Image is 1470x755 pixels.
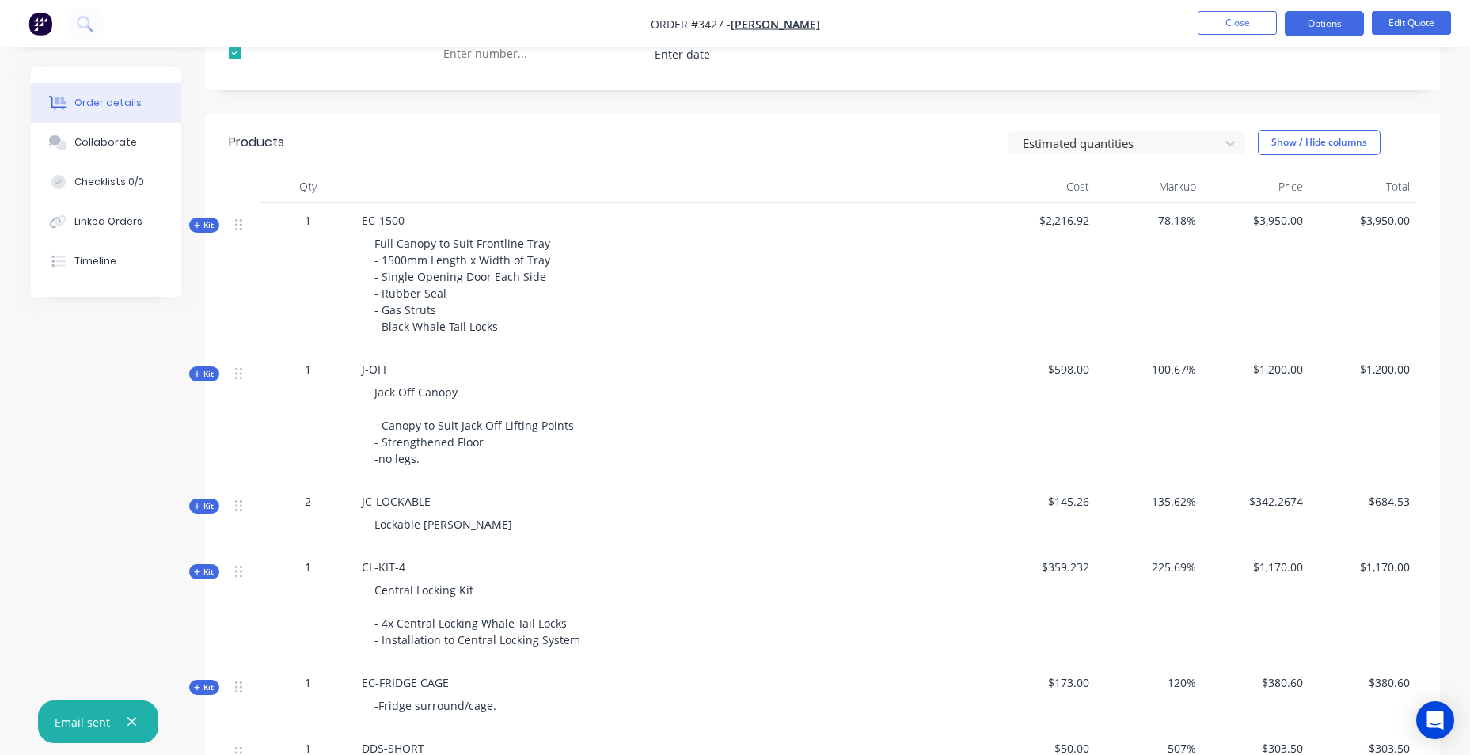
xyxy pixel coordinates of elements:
[305,493,311,510] span: 2
[74,214,142,229] div: Linked Orders
[194,681,215,693] span: Kit
[1258,130,1381,155] button: Show / Hide columns
[260,171,355,203] div: Qty
[989,171,1096,203] div: Cost
[995,559,1089,575] span: $359.232
[305,674,311,691] span: 1
[305,212,311,229] span: 1
[995,212,1089,229] span: $2,216.92
[362,494,431,509] span: JC-LOCKABLE
[362,362,389,377] span: J-OFF
[362,675,449,690] span: EC-FRIDGE CAGE
[374,385,574,466] span: Jack Off Canopy - Canopy to Suit Jack Off Lifting Points - Strengthened Floor -no legs.
[194,566,215,578] span: Kit
[1209,493,1303,510] span: $342.2674
[1198,11,1277,35] button: Close
[1316,361,1410,377] span: $1,200.00
[374,236,550,334] span: Full Canopy to Suit Frontline Tray - 1500mm Length x Width of Tray - Single Opening Door Each Sid...
[1102,674,1196,691] span: 120%
[194,219,215,231] span: Kit
[1209,212,1303,229] span: $3,950.00
[189,366,219,381] button: Kit
[1102,493,1196,510] span: 135.62%
[31,162,181,202] button: Checklists 0/0
[189,680,219,695] button: Kit
[31,123,181,162] button: Collaborate
[189,564,219,579] button: Kit
[305,559,311,575] span: 1
[74,254,116,268] div: Timeline
[28,12,52,36] img: Factory
[194,368,215,380] span: Kit
[995,361,1089,377] span: $598.00
[1316,559,1410,575] span: $1,170.00
[229,133,284,152] div: Products
[1102,212,1196,229] span: 78.18%
[194,500,215,512] span: Kit
[995,493,1089,510] span: $145.26
[74,175,144,189] div: Checklists 0/0
[55,714,110,730] div: Email sent
[995,674,1089,691] span: $173.00
[31,83,181,123] button: Order details
[189,499,219,514] button: Kit
[374,582,580,647] span: Central Locking Kit - 4x Central Locking Whale Tail Locks - Installation to Central Locking System
[644,42,841,66] input: Enter date
[1102,559,1196,575] span: 225.69%
[1316,212,1410,229] span: $3,950.00
[430,41,639,65] input: Enter number...
[374,698,496,713] span: -Fridge surround/cage.
[1202,171,1309,203] div: Price
[1209,361,1303,377] span: $1,200.00
[1316,493,1410,510] span: $684.53
[362,213,405,228] span: EC-1500
[1372,11,1451,35] button: Edit Quote
[74,96,142,110] div: Order details
[189,218,219,233] button: Kit
[1209,559,1303,575] span: $1,170.00
[1096,171,1202,203] div: Markup
[731,17,820,32] a: [PERSON_NAME]
[305,361,311,377] span: 1
[1309,171,1416,203] div: Total
[1102,361,1196,377] span: 100.67%
[1209,674,1303,691] span: $380.60
[74,135,137,150] div: Collaborate
[1416,701,1454,739] div: Open Intercom Messenger
[362,560,405,575] span: CL-KIT-4
[374,517,512,532] span: Lockable [PERSON_NAME]
[31,241,181,281] button: Timeline
[31,202,181,241] button: Linked Orders
[651,17,731,32] span: Order #3427 -
[1316,674,1410,691] span: $380.60
[1285,11,1364,36] button: Options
